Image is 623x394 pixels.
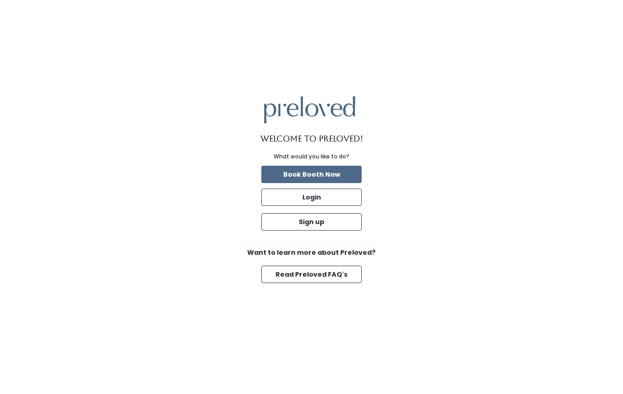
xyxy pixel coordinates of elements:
[260,134,363,143] h1: Welcome to Preloved!
[261,166,362,183] button: Book Booth Now
[260,211,363,232] a: Sign up
[261,266,362,283] button: Read Preloved FAQ's
[243,249,380,257] h6: Want to learn more about Preloved?
[264,96,355,123] img: preloved logo
[274,152,349,161] div: What would you like to do?
[261,213,362,231] button: Sign up
[260,187,363,208] a: Login
[261,189,362,206] button: Login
